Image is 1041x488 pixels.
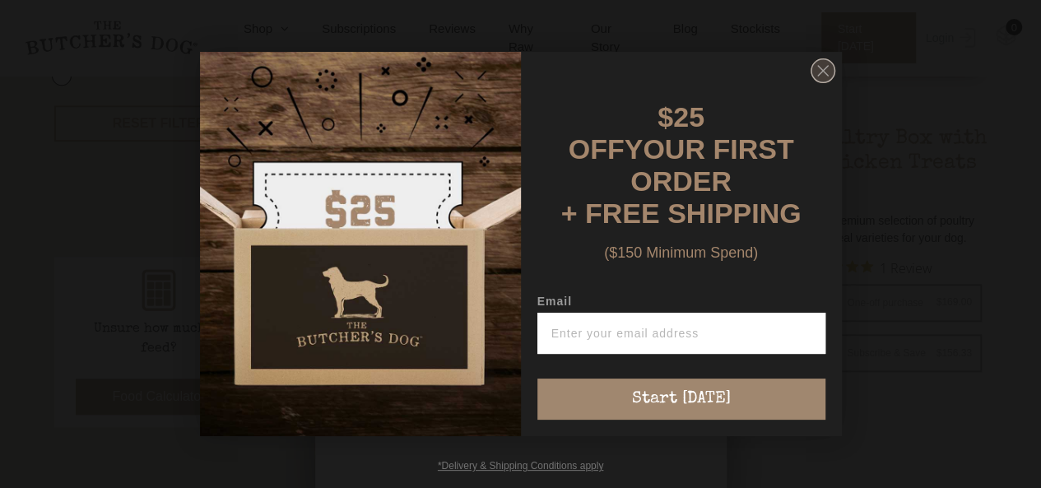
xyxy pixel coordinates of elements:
[200,52,521,436] img: d0d537dc-5429-4832-8318-9955428ea0a1.jpeg
[569,101,704,165] span: $25 OFF
[537,295,825,313] label: Email
[561,133,802,229] span: YOUR FIRST ORDER + FREE SHIPPING
[604,244,758,261] span: ($150 Minimum Spend)
[537,313,825,354] input: Enter your email address
[811,58,835,83] button: Close dialog
[537,379,825,420] button: Start [DATE]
